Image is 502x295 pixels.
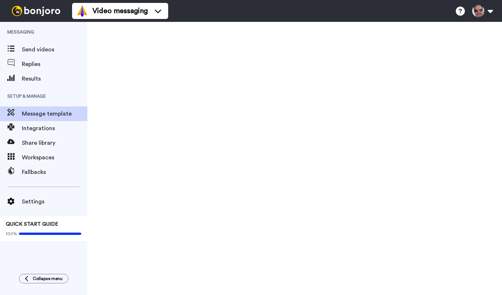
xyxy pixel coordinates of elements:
[22,124,87,133] span: Integrations
[22,74,87,83] span: Results
[6,222,58,227] span: QUICK START GUIDE
[9,6,63,16] img: bj-logo-header-white.svg
[22,153,87,162] span: Workspaces
[19,274,68,283] button: Collapse menu
[22,45,87,54] span: Send videos
[6,231,17,237] span: 100%
[22,60,87,69] span: Replies
[92,6,148,16] span: Video messaging
[22,109,87,118] span: Message template
[33,276,63,282] span: Collapse menu
[22,168,87,176] span: Fallbacks
[76,5,88,17] img: vm-color.svg
[22,197,87,206] span: Settings
[22,139,87,147] span: Share library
